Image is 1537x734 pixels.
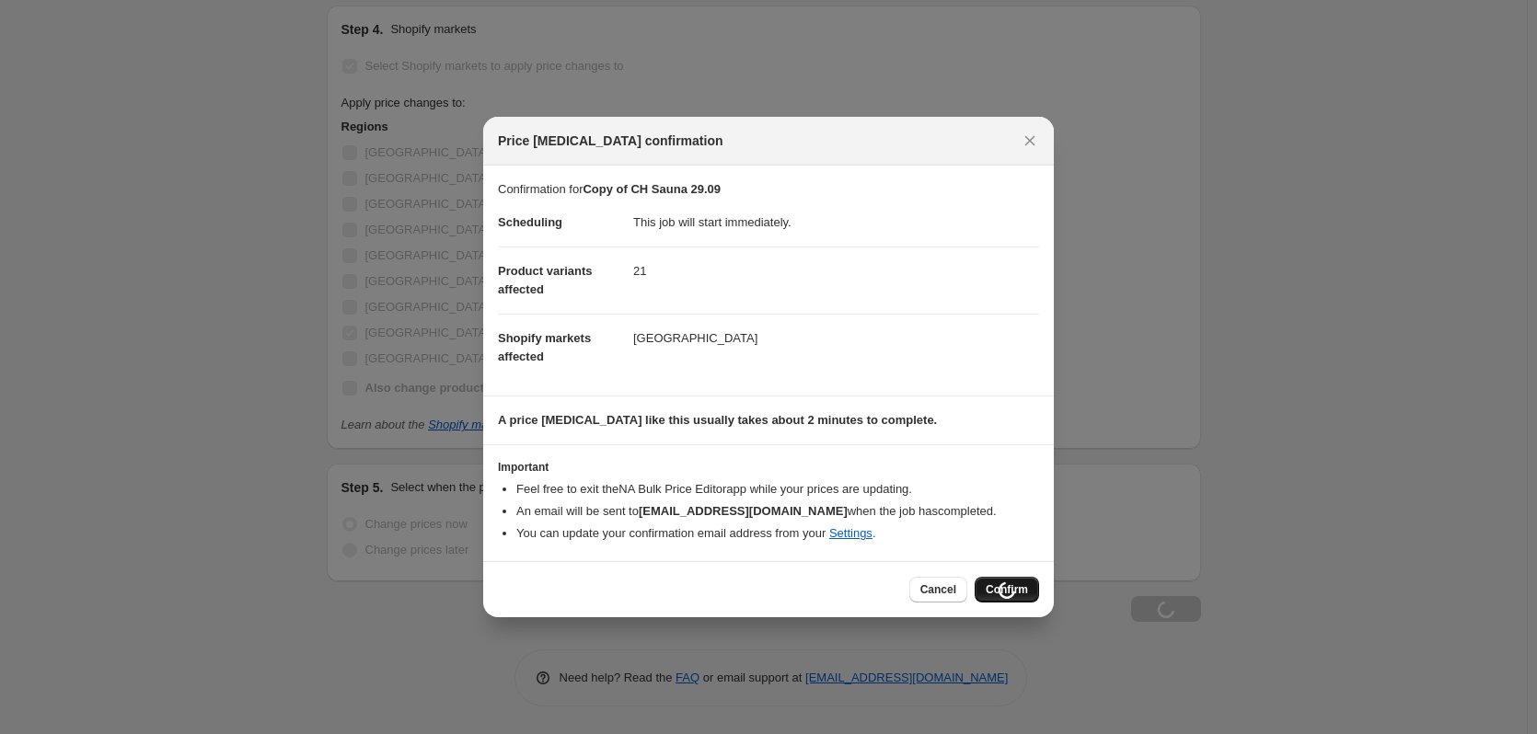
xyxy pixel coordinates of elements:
span: Shopify markets affected [498,331,591,363]
li: An email will be sent to when the job has completed . [516,502,1039,521]
span: Price [MEDICAL_DATA] confirmation [498,132,723,150]
li: You can update your confirmation email address from your . [516,524,1039,543]
span: Product variants affected [498,264,593,296]
b: A price [MEDICAL_DATA] like this usually takes about 2 minutes to complete. [498,413,937,427]
dd: 21 [633,247,1039,295]
dd: [GEOGRAPHIC_DATA] [633,314,1039,362]
span: Scheduling [498,215,562,229]
b: Copy of CH Sauna 29.09 [583,182,721,196]
dd: This job will start immediately. [633,199,1039,247]
p: Confirmation for [498,180,1039,199]
li: Feel free to exit the NA Bulk Price Editor app while your prices are updating. [516,480,1039,499]
button: Close [1017,128,1043,154]
b: [EMAIL_ADDRESS][DOMAIN_NAME] [639,504,848,518]
a: Settings [829,526,873,540]
h3: Important [498,460,1039,475]
button: Cancel [909,577,967,602]
span: Cancel [920,582,956,597]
